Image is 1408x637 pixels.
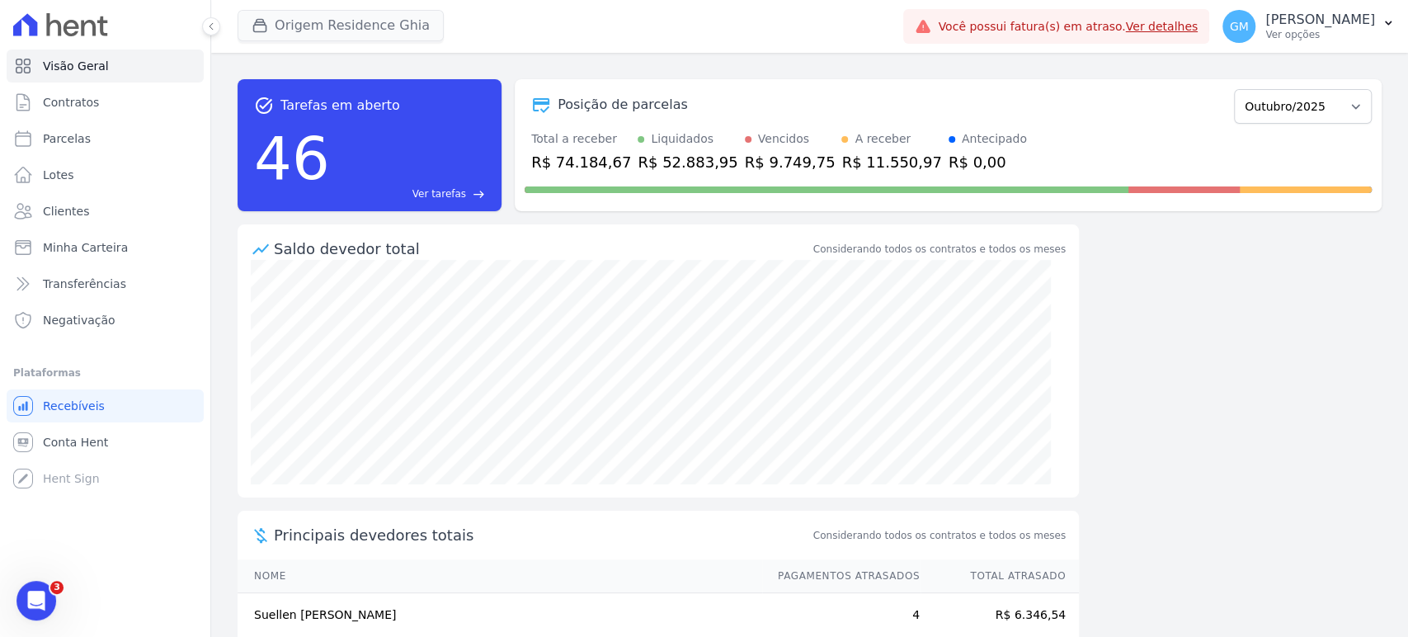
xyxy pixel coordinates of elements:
span: Ver tarefas [412,186,466,201]
div: Plataformas [13,363,197,383]
span: Lotes [43,167,74,183]
span: 3 [50,581,64,594]
span: Contratos [43,94,99,111]
button: GM [PERSON_NAME] Ver opções [1209,3,1408,50]
span: Transferências [43,276,126,292]
span: Negativação [43,312,115,328]
span: east [473,188,485,201]
div: R$ 52.883,95 [638,151,737,173]
div: R$ 11.550,97 [841,151,941,173]
span: Recebíveis [43,398,105,414]
div: R$ 0,00 [949,151,1027,173]
p: Ver opções [1265,28,1375,41]
span: Clientes [43,203,89,219]
th: Total Atrasado [921,559,1079,593]
div: Considerando todos os contratos e todos os meses [813,242,1066,257]
a: Ver detalhes [1126,20,1198,33]
div: Saldo devedor total [274,238,810,260]
span: Parcelas [43,130,91,147]
th: Pagamentos Atrasados [762,559,921,593]
a: Minha Carteira [7,231,204,264]
span: Minha Carteira [43,239,128,256]
a: Negativação [7,304,204,337]
span: Você possui fatura(s) em atraso. [938,18,1198,35]
a: Recebíveis [7,389,204,422]
div: Liquidados [651,130,713,148]
span: Visão Geral [43,58,109,74]
div: A receber [855,130,911,148]
span: task_alt [254,96,274,116]
div: Total a receber [531,130,631,148]
span: Conta Hent [43,434,108,451]
div: 46 [254,116,330,201]
a: Conta Hent [7,426,204,459]
a: Ver tarefas east [337,186,485,201]
a: Lotes [7,158,204,191]
p: [PERSON_NAME] [1265,12,1375,28]
a: Transferências [7,267,204,300]
a: Clientes [7,195,204,228]
button: Origem Residence Ghia [238,10,444,41]
div: R$ 9.749,75 [745,151,836,173]
div: Vencidos [758,130,809,148]
span: GM [1230,21,1249,32]
a: Visão Geral [7,50,204,83]
span: Considerando todos os contratos e todos os meses [813,528,1066,543]
a: Contratos [7,86,204,119]
th: Nome [238,559,762,593]
div: Posição de parcelas [558,95,688,115]
iframe: Intercom live chat [16,581,56,620]
span: Tarefas em aberto [280,96,400,116]
div: Antecipado [962,130,1027,148]
span: Principais devedores totais [274,524,810,546]
div: R$ 74.184,67 [531,151,631,173]
a: Parcelas [7,122,204,155]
